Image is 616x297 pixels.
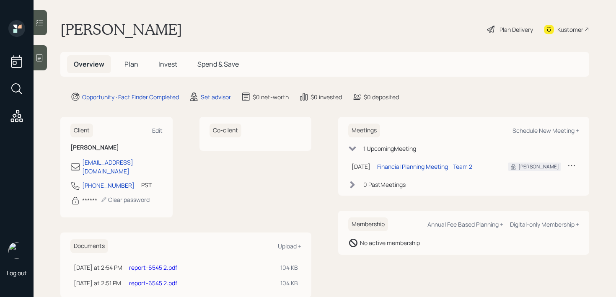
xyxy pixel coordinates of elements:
[360,238,420,247] div: No active membership
[363,180,406,189] div: 0 Past Meeting s
[364,93,399,101] div: $0 deposited
[210,124,241,137] h6: Co-client
[280,279,298,287] div: 104 KB
[278,242,301,250] div: Upload +
[158,59,177,69] span: Invest
[129,279,177,287] a: report-6545 2.pdf
[352,162,370,171] div: [DATE]
[129,263,177,271] a: report-6545 2.pdf
[512,127,579,134] div: Schedule New Meeting +
[201,93,231,101] div: Set advisor
[74,263,122,272] div: [DATE] at 2:54 PM
[152,127,163,134] div: Edit
[70,239,108,253] h6: Documents
[74,59,104,69] span: Overview
[82,158,163,176] div: [EMAIL_ADDRESS][DOMAIN_NAME]
[141,181,152,189] div: PST
[101,196,150,204] div: Clear password
[197,59,239,69] span: Spend & Save
[70,124,93,137] h6: Client
[7,269,27,277] div: Log out
[518,163,559,170] div: [PERSON_NAME]
[74,279,122,287] div: [DATE] at 2:51 PM
[82,181,135,190] div: [PHONE_NUMBER]
[280,263,298,272] div: 104 KB
[124,59,138,69] span: Plan
[311,93,342,101] div: $0 invested
[500,25,533,34] div: Plan Delivery
[363,144,416,153] div: 1 Upcoming Meeting
[60,20,182,39] h1: [PERSON_NAME]
[557,25,583,34] div: Kustomer
[377,162,472,171] div: Financial Planning Meeting - Team 2
[427,220,503,228] div: Annual Fee Based Planning +
[8,242,25,259] img: retirable_logo.png
[510,220,579,228] div: Digital-only Membership +
[82,93,179,101] div: Opportunity · Fact Finder Completed
[348,124,380,137] h6: Meetings
[70,144,163,151] h6: [PERSON_NAME]
[253,93,289,101] div: $0 net-worth
[348,217,388,231] h6: Membership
